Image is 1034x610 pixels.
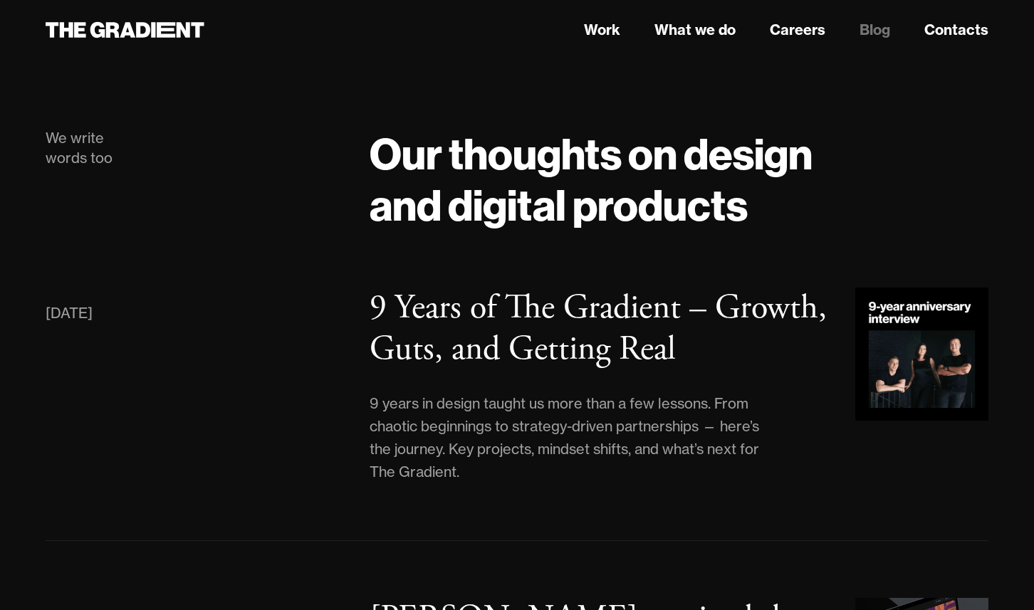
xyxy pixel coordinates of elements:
[370,392,770,483] div: 9 years in design taught us more than a few lessons. From chaotic beginnings to strategy-driven p...
[370,128,988,231] h1: Our thoughts on design and digital products
[860,19,890,41] a: Blog
[924,19,988,41] a: Contacts
[370,286,827,371] h3: 9 Years of The Gradient – Growth, Guts, and Getting Real
[46,128,341,168] div: We write words too
[654,19,736,41] a: What we do
[46,288,988,483] a: [DATE]9 Years of The Gradient – Growth, Guts, and Getting Real9 years in design taught us more th...
[770,19,825,41] a: Careers
[46,302,93,325] div: [DATE]
[584,19,620,41] a: Work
